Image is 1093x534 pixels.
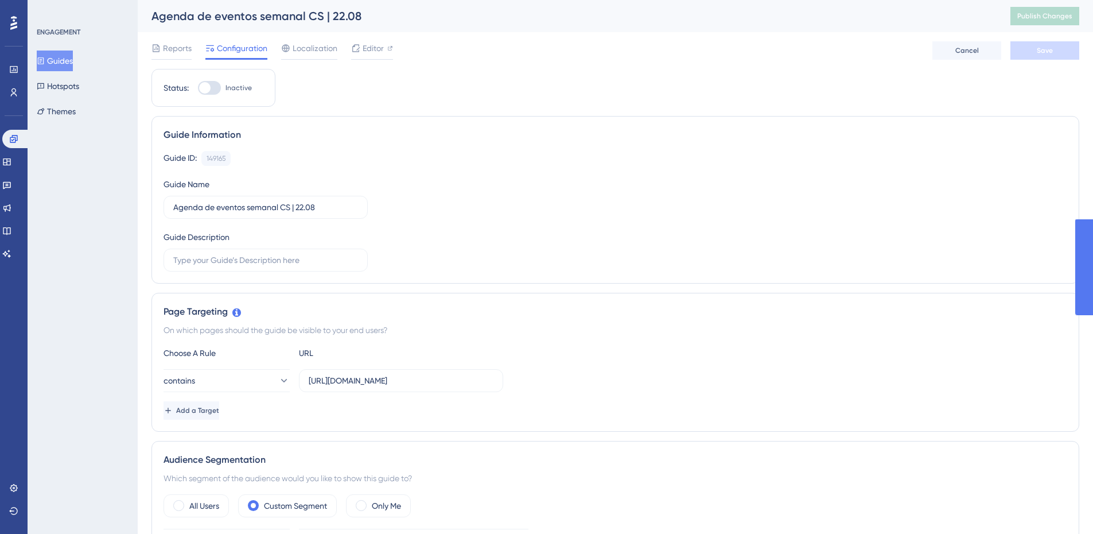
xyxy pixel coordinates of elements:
button: Publish Changes [1010,7,1079,25]
div: ENGAGEMENT [37,28,80,37]
div: Page Targeting [164,305,1067,319]
div: URL [299,346,425,360]
span: Configuration [217,41,267,55]
span: Inactive [225,83,252,92]
div: On which pages should the guide be visible to your end users? [164,323,1067,337]
span: Localization [293,41,337,55]
button: Cancel [932,41,1001,60]
span: Editor [363,41,384,55]
input: Type your Guide’s Name here [173,201,358,214]
button: contains [164,369,290,392]
div: Guide Name [164,177,209,191]
div: Guide Information [164,128,1067,142]
iframe: UserGuiding AI Assistant Launcher [1045,489,1079,523]
input: Type your Guide’s Description here [173,254,358,266]
span: Save [1037,46,1053,55]
div: Which segment of the audience would you like to show this guide to? [164,471,1067,485]
div: Audience Segmentation [164,453,1067,467]
div: Agenda de eventos semanal CS | 22.08 [151,8,982,24]
button: Hotspots [37,76,79,96]
label: Custom Segment [264,499,327,513]
span: contains [164,374,195,388]
span: Cancel [955,46,979,55]
input: yourwebsite.com/path [309,374,493,387]
div: 149165 [207,154,225,163]
button: Add a Target [164,401,219,420]
div: Guide ID: [164,151,197,166]
div: Choose A Rule [164,346,290,360]
span: Add a Target [176,406,219,415]
button: Save [1010,41,1079,60]
label: Only Me [372,499,401,513]
button: Themes [37,101,76,122]
div: Guide Description [164,230,230,244]
span: Reports [163,41,192,55]
button: Guides [37,51,73,71]
div: Status: [164,81,189,95]
span: Publish Changes [1017,11,1072,21]
label: All Users [189,499,219,513]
